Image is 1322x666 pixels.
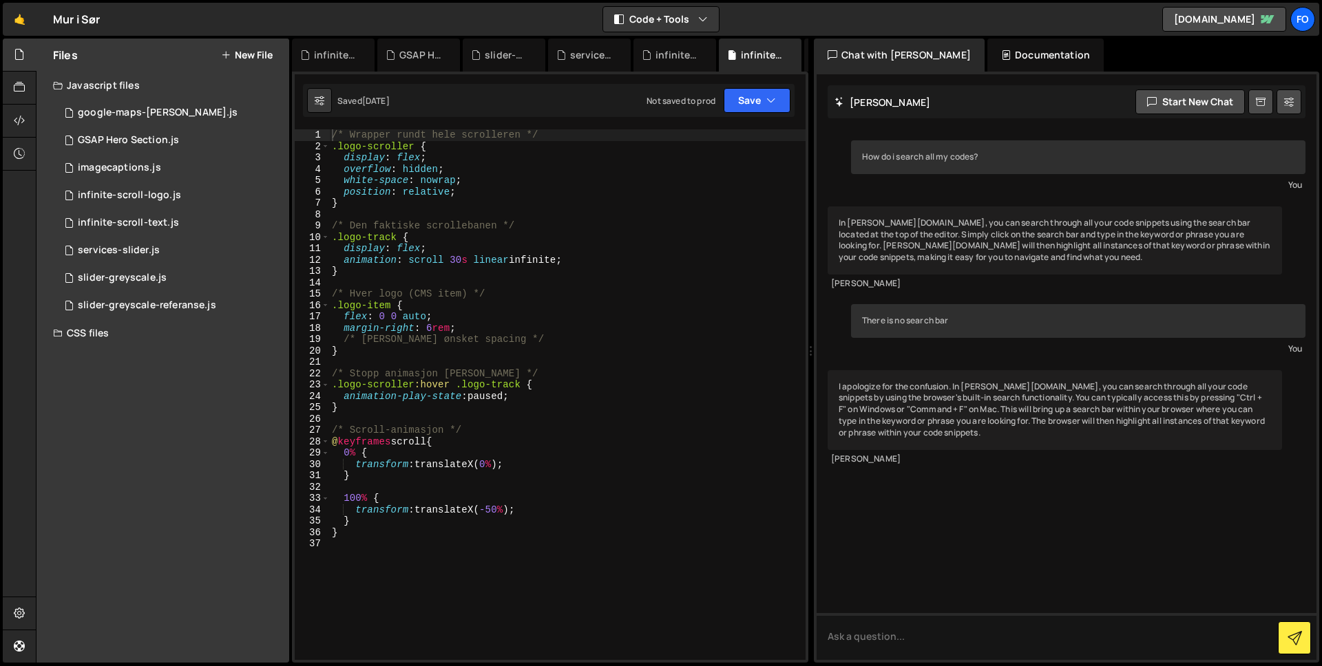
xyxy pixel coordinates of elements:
[295,209,330,221] div: 8
[78,244,160,257] div: services-slider.js
[570,48,614,62] div: services-slider.js
[362,95,390,107] div: [DATE]
[295,152,330,164] div: 3
[221,50,273,61] button: New File
[295,482,330,493] div: 32
[1135,89,1245,114] button: Start new chat
[36,319,289,347] div: CSS files
[295,459,330,471] div: 30
[295,538,330,550] div: 37
[724,88,790,113] button: Save
[1162,7,1286,32] a: [DOMAIN_NAME]
[295,129,330,141] div: 1
[831,278,1279,290] div: [PERSON_NAME]
[78,107,238,119] div: google-maps-[PERSON_NAME].js
[295,425,330,436] div: 27
[53,292,289,319] div: 15856/44486.js
[53,237,289,264] div: 15856/42255.js
[295,300,330,312] div: 16
[53,99,289,127] div: 15856/44408.js
[295,356,330,368] div: 21
[485,48,529,62] div: slider-greyscale-referanse.js
[53,209,289,237] div: 15856/42353.js
[295,527,330,539] div: 36
[295,334,330,345] div: 19
[295,311,330,323] div: 17
[295,379,330,391] div: 23
[854,178,1302,192] div: You
[314,48,358,62] div: infinite-scroll-text.js
[53,127,289,154] div: 15856/42251.js
[295,391,330,402] div: 24
[295,447,330,459] div: 29
[53,182,289,209] div: 15856/44475.js
[295,436,330,448] div: 28
[295,277,330,289] div: 14
[295,288,330,300] div: 15
[831,453,1279,465] div: [PERSON_NAME]
[835,96,930,109] h2: [PERSON_NAME]
[295,493,330,504] div: 33
[655,48,700,62] div: infinite-scroll-logo.js
[828,370,1282,450] div: I apologize for the confusion. In [PERSON_NAME][DOMAIN_NAME], you can search through all your cod...
[78,217,179,229] div: infinite-scroll-text.js
[78,162,161,174] div: imagecaptions.js
[78,189,181,202] div: infinite-scroll-logo.js
[295,515,330,527] div: 35
[987,39,1104,72] div: Documentation
[295,323,330,334] div: 18
[53,47,78,63] h2: Files
[295,266,330,277] div: 13
[78,272,167,284] div: slider-greyscale.js
[647,95,715,107] div: Not saved to prod
[741,48,785,62] div: infinite-scroll-logo.css
[814,39,985,72] div: Chat with [PERSON_NAME]
[1290,7,1315,32] a: Fo
[854,341,1302,356] div: You
[53,154,289,182] div: 15856/44399.js
[295,470,330,482] div: 31
[295,402,330,413] div: 25
[337,95,390,107] div: Saved
[295,164,330,175] div: 4
[295,197,330,209] div: 7
[36,72,289,99] div: Javascript files
[295,186,330,198] div: 6
[295,255,330,266] div: 12
[3,3,36,36] a: 🤙
[295,175,330,186] div: 5
[53,264,289,292] div: 15856/42354.js
[828,206,1282,275] div: In [PERSON_NAME][DOMAIN_NAME], you can search through all your code snippets using the search bar...
[78,299,216,312] div: slider-greyscale-referanse.js
[295,368,330,380] div: 22
[78,134,179,147] div: GSAP Hero Section.js
[295,413,330,425] div: 26
[851,304,1305,338] div: There is no search bar
[295,345,330,357] div: 20
[851,140,1305,174] div: How do i search all my codes?
[295,220,330,232] div: 9
[53,11,100,28] div: Mur i Sør
[295,141,330,153] div: 2
[399,48,443,62] div: GSAP Hero Section.js
[295,504,330,516] div: 34
[603,7,719,32] button: Code + Tools
[295,232,330,244] div: 10
[295,243,330,255] div: 11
